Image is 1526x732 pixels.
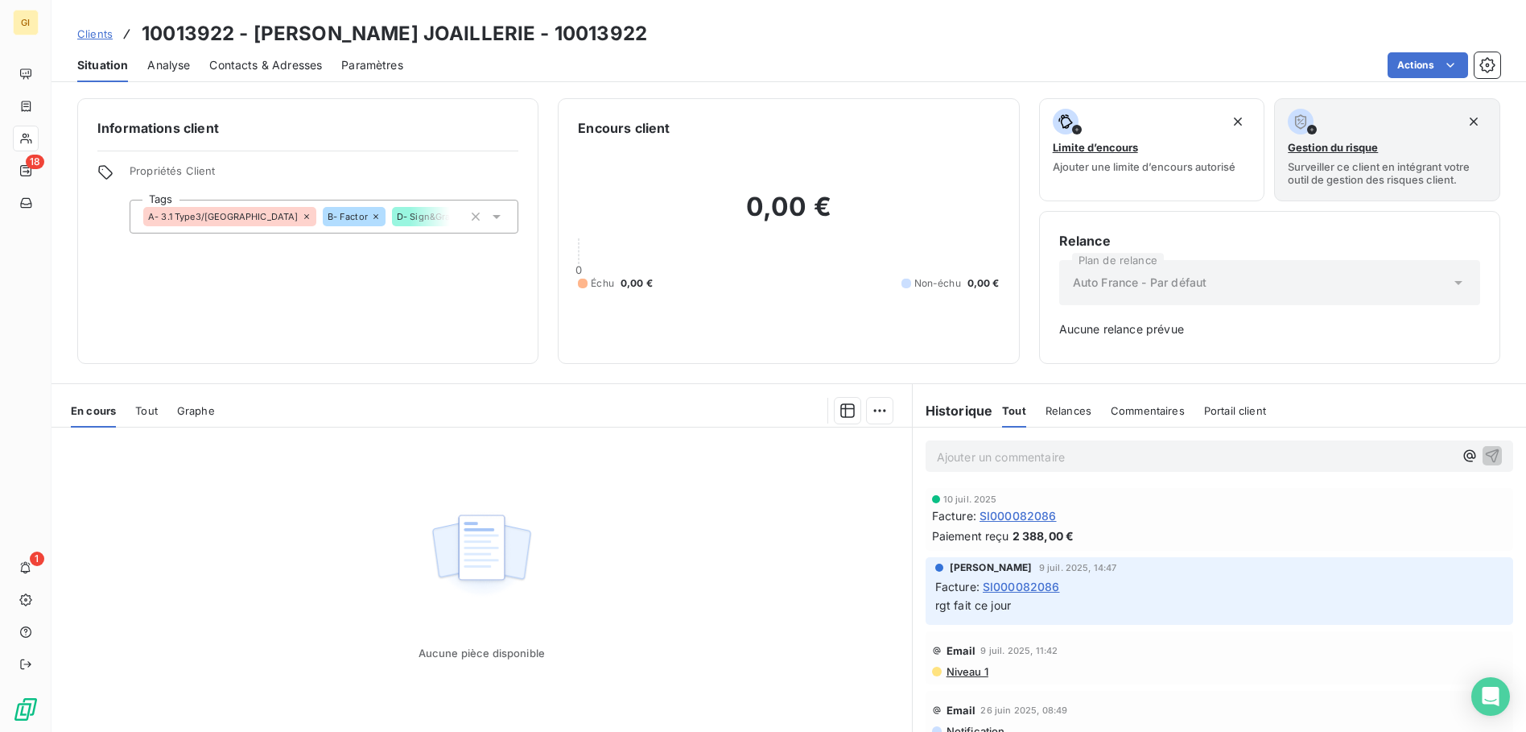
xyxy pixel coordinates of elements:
[148,212,299,221] span: A- 3.1 Type3/[GEOGRAPHIC_DATA]
[947,704,976,717] span: Email
[177,404,215,417] span: Graphe
[1274,98,1500,201] button: Gestion du risqueSurveiller ce client en intégrant votre outil de gestion des risques client.
[397,212,469,221] span: D- Sign&Graphic
[97,118,518,138] h6: Informations client
[1073,275,1207,291] span: Auto France - Par défaut
[983,578,1060,595] span: SI000082086
[1288,141,1378,154] span: Gestion du risque
[209,57,322,73] span: Contacts & Adresses
[30,552,44,566] span: 1
[13,10,39,35] div: GI
[980,705,1067,715] span: 26 juin 2025, 08:49
[932,507,976,524] span: Facture :
[1471,677,1510,716] div: Open Intercom Messenger
[621,276,653,291] span: 0,00 €
[1059,231,1480,250] h6: Relance
[71,404,116,417] span: En cours
[935,598,1011,612] span: rgt fait ce jour
[947,644,976,657] span: Email
[932,527,1009,544] span: Paiement reçu
[935,578,980,595] span: Facture :
[914,276,961,291] span: Non-échu
[430,506,533,606] img: Empty state
[913,401,993,420] h6: Historique
[77,57,128,73] span: Situation
[1053,160,1235,173] span: Ajouter une limite d’encours autorisé
[1046,404,1091,417] span: Relances
[1039,563,1117,573] span: 9 juil. 2025, 14:47
[341,57,403,73] span: Paramètres
[1002,404,1026,417] span: Tout
[591,276,614,291] span: Échu
[1053,141,1138,154] span: Limite d’encours
[943,494,997,504] span: 10 juil. 2025
[1204,404,1266,417] span: Portail client
[419,647,545,660] span: Aucune pièce disponible
[142,19,647,48] h3: 10013922 - [PERSON_NAME] JOAILLERIE - 10013922
[147,57,190,73] span: Analyse
[1288,160,1487,186] span: Surveiller ce client en intégrant votre outil de gestion des risques client.
[1059,321,1480,337] span: Aucune relance prévue
[967,276,1000,291] span: 0,00 €
[77,27,113,40] span: Clients
[1111,404,1185,417] span: Commentaires
[980,507,1057,524] span: SI000082086
[135,404,158,417] span: Tout
[77,26,113,42] a: Clients
[130,164,518,187] span: Propriétés Client
[328,212,368,221] span: B- Factor
[578,118,670,138] h6: Encours client
[13,697,39,722] img: Logo LeanPay
[980,646,1058,655] span: 9 juil. 2025, 11:42
[26,155,44,169] span: 18
[950,560,1033,575] span: [PERSON_NAME]
[450,209,463,224] input: Ajouter une valeur
[575,263,582,276] span: 0
[1388,52,1468,78] button: Actions
[578,191,999,239] h2: 0,00 €
[945,665,988,678] span: Niveau 1
[1013,527,1074,544] span: 2 388,00 €
[1039,98,1265,201] button: Limite d’encoursAjouter une limite d’encours autorisé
